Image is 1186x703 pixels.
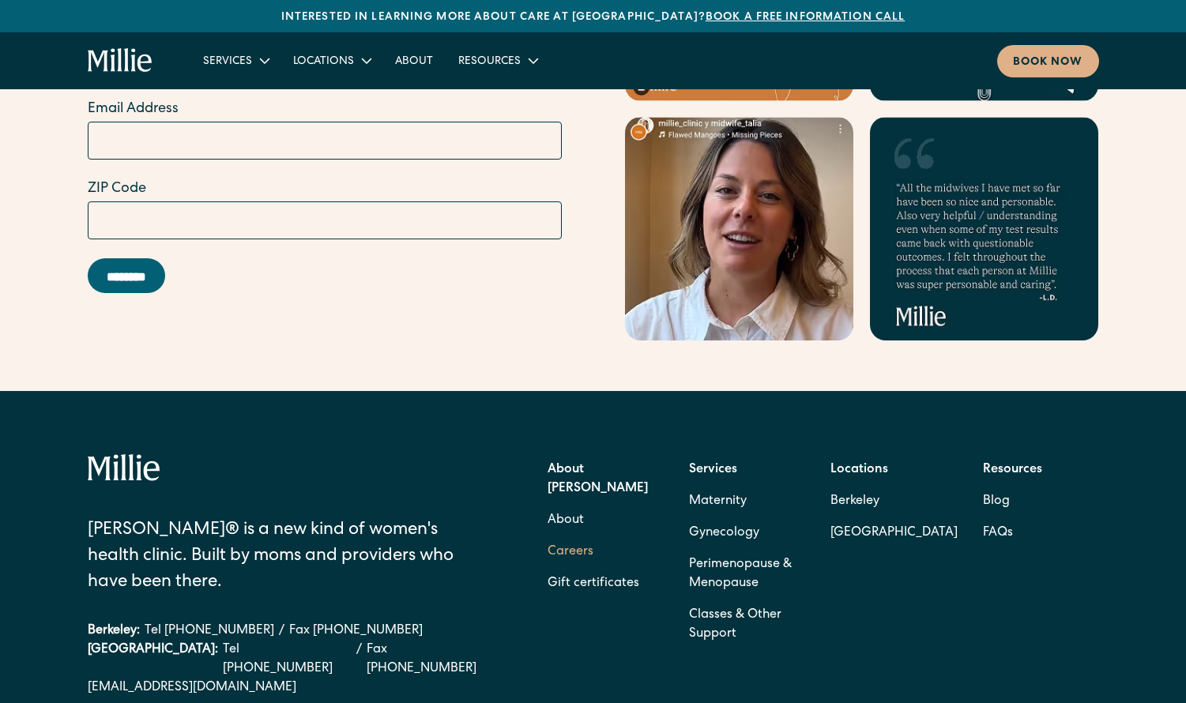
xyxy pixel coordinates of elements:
div: Locations [280,47,382,73]
a: Perimenopause & Menopause [689,549,805,600]
a: Gift certificates [548,568,639,600]
a: Book now [997,45,1099,77]
div: Services [203,54,252,70]
div: / [356,641,362,679]
label: Email Address [88,99,562,120]
a: Blog [983,486,1010,517]
a: Careers [548,536,593,568]
a: [EMAIL_ADDRESS][DOMAIN_NAME] [88,679,501,697]
label: ZIP Code [88,179,562,200]
div: Resources [446,47,549,73]
div: [PERSON_NAME]® is a new kind of women's health clinic. Built by moms and providers who have been ... [88,518,460,596]
a: Fax [PHONE_NUMBER] [289,622,423,641]
div: [GEOGRAPHIC_DATA]: [88,641,218,679]
a: home [88,48,153,73]
a: About [548,505,584,536]
a: Book a free information call [706,12,905,23]
a: About [382,47,446,73]
a: Fax [PHONE_NUMBER] [367,641,500,679]
a: Maternity [689,486,747,517]
div: Services [190,47,280,73]
a: Berkeley [830,486,958,517]
div: Locations [293,54,354,70]
div: / [279,622,284,641]
div: Resources [458,54,521,70]
div: Book now [1013,55,1083,71]
a: Gynecology [689,517,759,549]
a: Tel [PHONE_NUMBER] [223,641,352,679]
strong: Services [689,464,737,476]
a: Classes & Other Support [689,600,805,650]
div: Berkeley: [88,622,140,641]
a: FAQs [983,517,1013,549]
a: Tel [PHONE_NUMBER] [145,622,274,641]
strong: About [PERSON_NAME] [548,464,648,495]
a: [GEOGRAPHIC_DATA] [830,517,958,549]
strong: Locations [830,464,888,476]
strong: Resources [983,464,1042,476]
